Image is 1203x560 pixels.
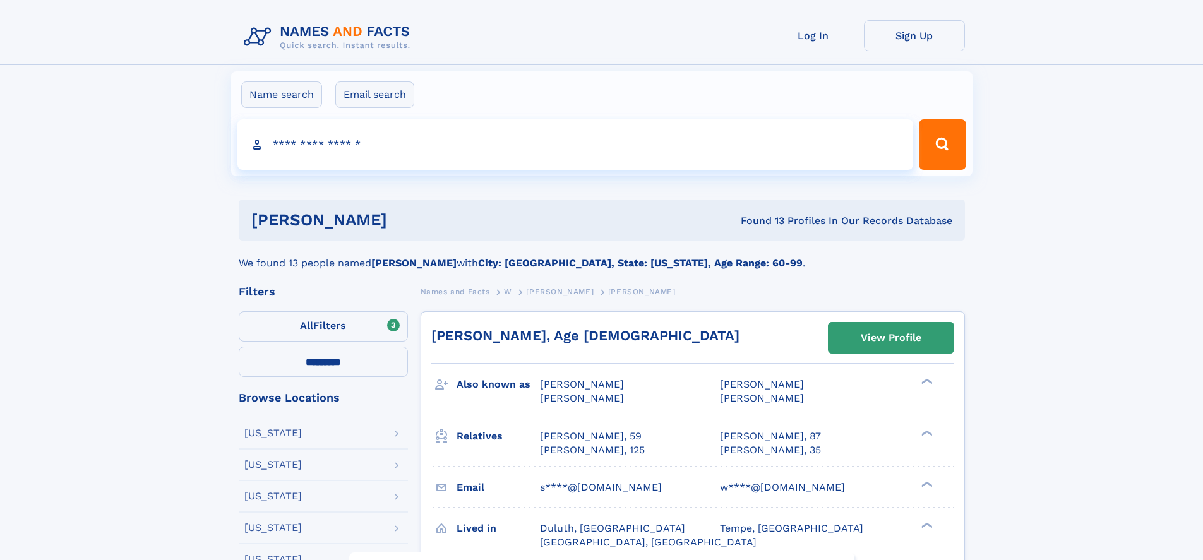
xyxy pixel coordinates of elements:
[478,257,803,269] b: City: [GEOGRAPHIC_DATA], State: [US_STATE], Age Range: 60-99
[720,443,821,457] a: [PERSON_NAME], 35
[861,323,921,352] div: View Profile
[918,429,933,437] div: ❯
[421,283,490,299] a: Names and Facts
[239,241,965,271] div: We found 13 people named with .
[720,522,863,534] span: Tempe, [GEOGRAPHIC_DATA]
[239,20,421,54] img: Logo Names and Facts
[720,429,821,443] a: [PERSON_NAME], 87
[244,491,302,501] div: [US_STATE]
[241,81,322,108] label: Name search
[540,522,685,534] span: Duluth, [GEOGRAPHIC_DATA]
[918,378,933,386] div: ❯
[763,20,864,51] a: Log In
[457,426,540,447] h3: Relatives
[540,536,757,548] span: [GEOGRAPHIC_DATA], [GEOGRAPHIC_DATA]
[829,323,954,353] a: View Profile
[251,212,564,228] h1: [PERSON_NAME]
[371,257,457,269] b: [PERSON_NAME]
[237,119,914,170] input: search input
[244,523,302,533] div: [US_STATE]
[457,518,540,539] h3: Lived in
[239,392,408,403] div: Browse Locations
[540,443,645,457] a: [PERSON_NAME], 125
[564,214,952,228] div: Found 13 Profiles In Our Records Database
[540,378,624,390] span: [PERSON_NAME]
[526,283,594,299] a: [PERSON_NAME]
[244,460,302,470] div: [US_STATE]
[526,287,594,296] span: [PERSON_NAME]
[504,287,512,296] span: W
[335,81,414,108] label: Email search
[720,378,804,390] span: [PERSON_NAME]
[239,311,408,342] label: Filters
[239,286,408,297] div: Filters
[244,428,302,438] div: [US_STATE]
[504,283,512,299] a: W
[431,328,739,343] a: [PERSON_NAME], Age [DEMOGRAPHIC_DATA]
[300,319,313,331] span: All
[918,480,933,488] div: ❯
[540,392,624,404] span: [PERSON_NAME]
[457,374,540,395] h3: Also known as
[918,521,933,529] div: ❯
[608,287,676,296] span: [PERSON_NAME]
[864,20,965,51] a: Sign Up
[919,119,966,170] button: Search Button
[540,429,642,443] a: [PERSON_NAME], 59
[720,392,804,404] span: [PERSON_NAME]
[457,477,540,498] h3: Email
